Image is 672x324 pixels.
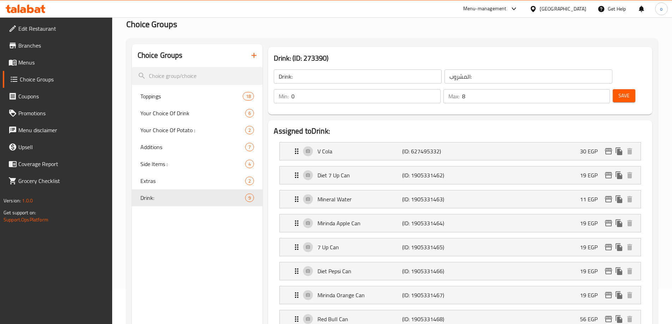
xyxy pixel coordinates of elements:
[3,122,112,139] a: Menu disclaimer
[402,219,459,227] p: (ID: 1905331464)
[18,58,107,67] span: Menus
[245,109,254,117] div: Choices
[132,67,263,85] input: search
[4,208,36,217] span: Get support on:
[245,194,254,202] div: Choices
[246,127,254,134] span: 2
[280,214,641,232] div: Expand
[624,218,635,228] button: delete
[140,109,246,117] span: Your Choice Of Drink
[274,163,647,187] li: Expand
[18,92,107,100] span: Coupons
[3,37,112,54] a: Branches
[132,122,263,139] div: Your Choice Of Potato :2
[580,243,603,251] p: 19 EGP
[274,235,647,259] li: Expand
[140,143,246,151] span: Additions
[280,190,641,208] div: Expand
[448,92,459,100] p: Max:
[402,243,459,251] p: (ID: 1905331465)
[317,243,402,251] p: 7 Up Can
[580,291,603,299] p: 19 EGP
[614,194,624,204] button: duplicate
[402,195,459,203] p: (ID: 1905331463)
[280,238,641,256] div: Expand
[280,262,641,280] div: Expand
[246,195,254,201] span: 9
[402,147,459,155] p: (ID: 627495332)
[3,105,112,122] a: Promotions
[402,291,459,299] p: (ID: 1905331467)
[3,155,112,172] a: Coverage Report
[274,53,647,64] h3: Drink: (ID: 273390)
[245,177,254,185] div: Choices
[274,187,647,211] li: Expand
[4,196,21,205] span: Version:
[18,143,107,151] span: Upsell
[132,88,263,105] div: Toppings18
[280,166,641,184] div: Expand
[580,219,603,227] p: 19 EGP
[18,24,107,33] span: Edit Restaurant
[132,105,263,122] div: Your Choice Of Drink6
[140,126,246,134] span: Your Choice Of Potato :
[614,170,624,181] button: duplicate
[317,147,402,155] p: V Cola
[580,267,603,275] p: 19 EGP
[603,194,614,204] button: edit
[624,242,635,252] button: delete
[140,177,246,185] span: Extras
[402,171,459,179] p: (ID: 1905331462)
[614,146,624,157] button: duplicate
[317,267,402,275] p: Diet Pepsi Can
[20,75,107,84] span: Choice Groups
[3,172,112,189] a: Grocery Checklist
[274,126,647,136] h2: Assigned to Drink:
[603,170,614,181] button: edit
[317,315,402,323] p: Red Bull Can
[132,155,263,172] div: Side Items :4
[603,290,614,300] button: edit
[580,171,603,179] p: 19 EGP
[614,290,624,300] button: duplicate
[3,20,112,37] a: Edit Restaurant
[317,171,402,179] p: Diet 7 Up Can
[274,211,647,235] li: Expand
[317,291,402,299] p: Mirinda Orange Can
[624,170,635,181] button: delete
[140,160,246,168] span: Side Items :
[18,109,107,117] span: Promotions
[580,147,603,155] p: 30 EGP
[580,315,603,323] p: 56 EGP
[132,139,263,155] div: Additions7
[603,266,614,276] button: edit
[624,290,635,300] button: delete
[3,139,112,155] a: Upsell
[603,146,614,157] button: edit
[245,160,254,168] div: Choices
[18,41,107,50] span: Branches
[280,142,641,160] div: Expand
[614,218,624,228] button: duplicate
[245,143,254,151] div: Choices
[660,5,662,13] span: o
[317,219,402,227] p: Mirinda Apple Can
[246,110,254,117] span: 6
[624,266,635,276] button: delete
[317,195,402,203] p: Mineral Water
[18,177,107,185] span: Grocery Checklist
[246,161,254,167] span: 4
[280,286,641,304] div: Expand
[243,93,254,100] span: 18
[3,71,112,88] a: Choice Groups
[4,215,48,224] a: Support.OpsPlatform
[126,16,177,32] span: Choice Groups
[246,144,254,151] span: 7
[279,92,289,100] p: Min:
[614,242,624,252] button: duplicate
[613,89,635,102] button: Save
[246,178,254,184] span: 2
[18,160,107,168] span: Coverage Report
[463,5,507,13] div: Menu-management
[603,218,614,228] button: edit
